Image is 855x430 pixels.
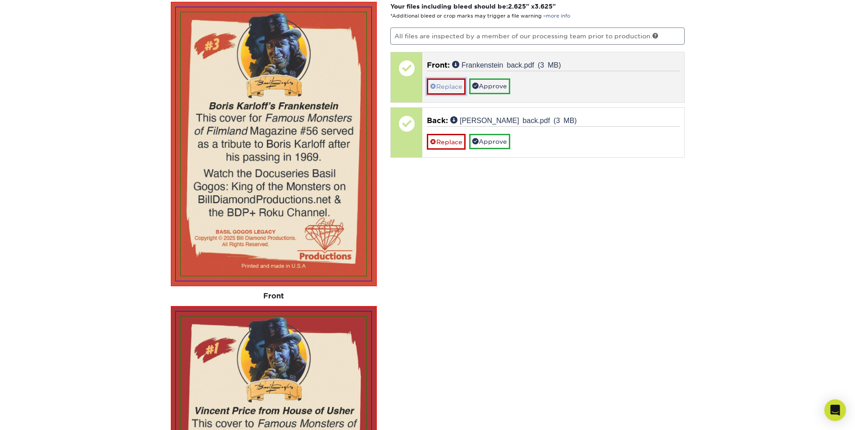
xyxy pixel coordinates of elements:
[390,27,685,45] p: All files are inspected by a member of our processing team prior to production.
[427,61,450,69] span: Front:
[469,78,510,94] a: Approve
[469,134,510,149] a: Approve
[508,3,526,10] span: 2.625
[427,134,466,150] a: Replace
[546,13,570,19] a: more info
[390,13,570,19] small: *Additional bleed or crop marks may trigger a file warning –
[390,3,556,10] strong: Your files including bleed should be: " x "
[450,116,577,124] a: [PERSON_NAME] back.pdf (3 MB)
[535,3,553,10] span: 3.625
[452,61,561,68] a: Frankenstein back.pdf (3 MB)
[824,399,846,421] div: Open Intercom Messenger
[427,78,466,94] a: Replace
[171,286,377,306] div: Front
[427,116,448,125] span: Back:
